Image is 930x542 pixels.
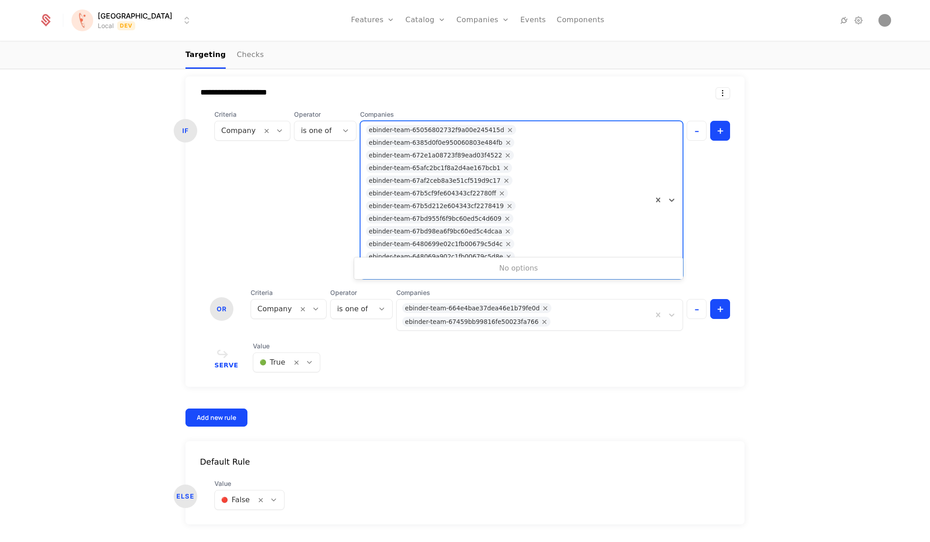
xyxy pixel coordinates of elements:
[98,10,172,21] span: [GEOGRAPHIC_DATA]
[117,21,136,30] span: Dev
[330,288,393,297] span: Operator
[502,214,513,223] div: Remove ebinder-team-67bd955f6f9bc60ed5c4d609
[369,188,496,198] div: ebinder-team-67b5cf9fe604343cf22780ff
[210,297,233,321] div: OR
[214,479,285,488] span: Value
[369,252,503,261] div: ebinder-team-648069a902c1fb00679c5d8e
[500,163,512,173] div: Remove ebinder-team-65afc2bc1f8a2d4ae167bcb1
[839,15,849,26] a: Integrations
[98,21,114,30] div: Local
[253,342,320,351] span: Value
[174,485,197,508] div: ELSE
[369,239,503,249] div: ebinder-team-6480699e02c1fb00679c5d4c
[687,121,707,141] button: -
[360,110,683,119] span: Companies
[503,239,514,249] div: Remove ebinder-team-6480699e02c1fb00679c5d4c
[214,362,238,368] span: Serve
[540,303,551,313] div: Remove ebinder-team-664e4bae37dea46e1b79fe0d
[174,119,197,143] div: IF
[214,110,290,119] span: Criteria
[878,14,891,27] img: Miloš Janković
[396,288,683,297] span: Companies
[853,15,864,26] a: Settings
[501,176,512,185] div: Remove ebinder-team-67af2ceb8a3e51cf519d9c17
[185,42,226,69] a: Targeting
[369,226,502,236] div: ebinder-team-67bd98ea6f9bc60ed5c4dcaa
[237,42,264,69] a: Checks
[496,188,508,198] div: Remove ebinder-team-67b5cf9fe604343cf22780ff
[405,303,540,313] div: ebinder-team-664e4bae37dea46e1b79fe0d
[74,10,192,30] button: Select environment
[504,201,516,211] div: Remove ebinder-team-67b5d212e604343cf2278419
[197,413,236,422] div: Add new rule
[369,125,504,135] div: ebinder-team-65056802732f9a00e245415d
[504,125,516,135] div: Remove ebinder-team-65056802732f9a00e245415d
[369,214,501,223] div: ebinder-team-67bd955f6f9bc60ed5c4d609
[71,10,93,31] img: Florence
[710,121,730,141] button: +
[354,259,683,277] div: No options
[294,110,356,119] span: Operator
[185,42,264,69] ul: Choose Sub Page
[539,317,550,327] div: Remove ebinder-team-67459bb99816fe50023fa766
[405,317,538,327] div: ebinder-team-67459bb99816fe50023fa766
[185,409,247,427] button: Add new rule
[687,299,707,319] button: -
[716,87,730,99] button: Select action
[369,201,503,211] div: ebinder-team-67b5d212e604343cf2278419
[185,456,745,468] div: Default Rule
[185,42,745,69] nav: Main
[251,288,327,297] span: Criteria
[878,14,891,27] button: Open user button
[369,163,500,173] div: ebinder-team-65afc2bc1f8a2d4ae167bcb1
[710,299,730,319] button: +
[503,252,515,261] div: Remove ebinder-team-648069a902c1fb00679c5d8e
[502,226,514,236] div: Remove ebinder-team-67bd98ea6f9bc60ed5c4dcaa
[502,150,514,160] div: Remove ebinder-team-672e1a08723f89ead03f4522
[369,150,502,160] div: ebinder-team-672e1a08723f89ead03f4522
[503,138,514,147] div: Remove ebinder-team-6385d0f0e950060803e484fb
[369,138,502,147] div: ebinder-team-6385d0f0e950060803e484fb
[369,176,500,185] div: ebinder-team-67af2ceb8a3e51cf519d9c17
